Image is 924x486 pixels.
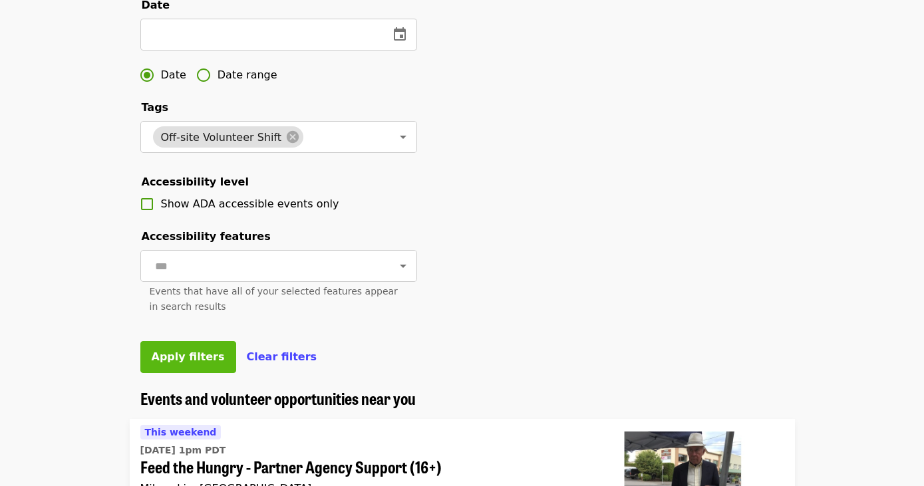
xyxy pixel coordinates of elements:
span: Events that have all of your selected features appear in search results [150,286,398,312]
span: Apply filters [152,350,225,363]
span: Show ADA accessible events only [161,197,339,210]
span: Clear filters [247,350,317,363]
span: Date [161,67,186,83]
button: Open [394,257,412,275]
button: Apply filters [140,341,236,373]
div: Off-site Volunteer Shift [153,126,304,148]
span: Feed the Hungry - Partner Agency Support (16+) [140,457,559,477]
button: Open [394,128,412,146]
span: Date range [218,67,277,83]
span: This weekend [145,427,217,437]
button: change date [384,19,416,51]
span: Tags [142,101,169,114]
span: Accessibility level [142,176,249,188]
span: Events and volunteer opportunities near you [140,386,416,410]
time: [DATE] 1pm PDT [140,443,226,457]
span: Off-site Volunteer Shift [153,131,290,144]
button: Clear filters [247,349,317,365]
span: Accessibility features [142,230,271,243]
